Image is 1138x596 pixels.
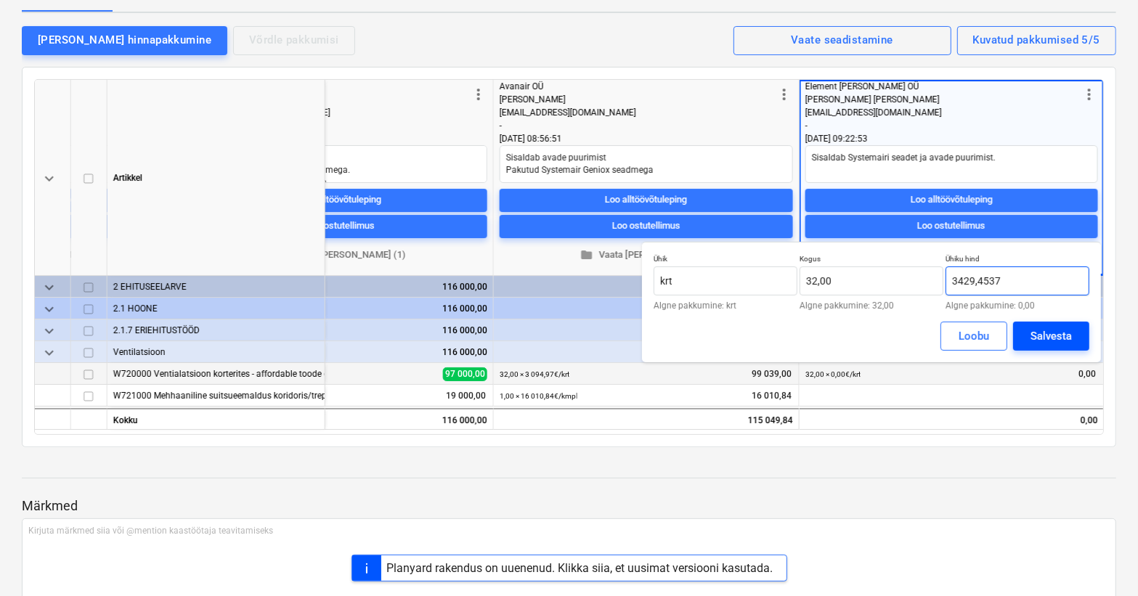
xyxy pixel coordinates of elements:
[776,86,793,103] span: more_vert
[959,327,989,346] div: Loobu
[805,214,1098,237] button: Loo ostutellimus
[805,80,1081,93] div: Element [PERSON_NAME] OÜ
[500,276,793,298] div: 115 049,84
[957,26,1116,55] button: Kuvatud pakkumised 5/5
[946,254,1089,266] p: Ühiku hind
[494,408,800,430] div: 115 049,84
[500,319,793,341] div: 115 049,84
[805,107,942,118] span: [EMAIL_ADDRESS][DOMAIN_NAME]
[750,389,793,401] span: 16 010,84
[470,86,487,103] span: more_vert
[194,188,487,211] button: Loo alltöövõtuleping
[113,319,319,340] div: 2.1.7 ERIEHITUSTÖÖD
[800,408,1105,430] div: 0,00
[805,119,1081,132] div: -
[500,188,793,211] button: Loo alltöövõtuleping
[194,319,487,341] div: 116 000,00
[918,218,986,234] div: Loo ostutellimus
[194,119,470,132] div: [PHONE_NUMBER]
[500,80,776,93] div: Avanair OÜ
[1078,367,1098,380] span: 0,00
[113,341,319,362] div: Ventilatsioon
[1081,86,1098,103] span: more_vert
[194,214,487,237] button: Loo ostutellimus
[194,243,487,266] button: Vaata [PERSON_NAME] (1)
[805,132,1098,145] div: [DATE] 09:22:53
[300,192,382,208] div: Loo alltöövõtuleping
[194,298,487,319] div: 116 000,00
[654,254,797,266] p: Ühik
[500,145,793,183] textarea: Sisaldab avade puurimist Pakutud Systemair Geniox seadmega
[194,132,487,145] div: [DATE] 09:02:24
[940,322,1007,351] button: Loobu
[1065,526,1138,596] iframe: Chat Widget
[107,80,325,276] div: Artikkel
[200,246,481,263] span: Vaata [PERSON_NAME] (1)
[444,389,487,401] span: 19 000,00
[194,276,487,298] div: 116 000,00
[188,408,494,430] div: 116 000,00
[41,343,58,361] span: keyboard_arrow_down
[500,93,776,106] div: [PERSON_NAME]
[911,192,993,208] div: Loo alltöövõtuleping
[500,132,793,145] div: [DATE] 08:56:51
[500,298,793,319] div: 115 049,84
[41,300,58,317] span: keyboard_arrow_down
[750,367,793,380] span: 99 039,00
[38,30,211,49] div: [PERSON_NAME] hinnapakkumine
[500,107,636,118] span: [EMAIL_ADDRESS][DOMAIN_NAME]
[500,392,577,400] small: 1,00 × 16 010,84€ / kmpl
[113,276,319,297] div: 2 EHITUSEELARVE
[733,26,951,55] button: Vaate seadistamine
[500,214,793,237] button: Loo ostutellimus
[805,188,1098,211] button: Loo alltöövõtuleping
[500,119,776,132] div: -
[973,30,1100,49] div: Kuvatud pakkumised 5/5
[606,192,688,208] div: Loo alltöövõtuleping
[654,301,797,310] p: Algne pakkumine: krt
[500,341,793,363] div: 115 049,84
[612,218,680,234] div: Loo ostutellimus
[581,248,594,261] span: folder
[1013,322,1089,351] button: Salvesta
[791,30,893,49] div: Vaate seadistamine
[805,370,861,378] small: 32,00 × 0,00€ / krt
[194,80,470,93] div: [PERSON_NAME]
[500,243,793,266] button: Vaata [PERSON_NAME] (1)
[41,169,58,187] span: keyboard_arrow_down
[107,408,325,430] div: Kokku
[113,385,319,406] div: W721000 Mehhaaniline suitsueemaldus koridoris/trepikojas (kõik korrused)
[500,370,569,378] small: 32,00 × 3 094,97€ / krt
[22,497,1116,515] p: Märkmed
[41,278,58,295] span: keyboard_arrow_down
[505,246,787,263] span: Vaata [PERSON_NAME] (1)
[800,254,943,266] p: Kogus
[306,218,375,234] div: Loo ostutellimus
[194,145,487,183] textarea: Ei sisalda avade puurimist Pakutud Systemair Geniox seadmega. Komfovendiga hind 400€ kallim.
[113,298,319,319] div: 2.1 HOONE
[1031,327,1072,346] div: Salvesta
[805,145,1098,183] textarea: Sisaldab Systemairi seadet ja avade puurimist.
[22,26,227,55] button: [PERSON_NAME] hinnapakkumine
[946,301,1089,310] p: Algne pakkumine: 0,00
[194,93,470,106] div: [PERSON_NAME]
[194,341,487,363] div: 116 000,00
[800,301,943,310] p: Algne pakkumine: 32,00
[443,367,487,380] span: 97 000,00
[805,93,1081,106] div: [PERSON_NAME] [PERSON_NAME]
[113,363,319,384] div: W720000 Ventialatsioon korterites - affordable toode (majapõhine)
[387,561,773,575] div: Planyard rakendus on uuenenud. Klikka siia, et uusimat versiooni kasutada.
[1065,526,1138,596] div: Vestlusvidin
[41,322,58,339] span: keyboard_arrow_down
